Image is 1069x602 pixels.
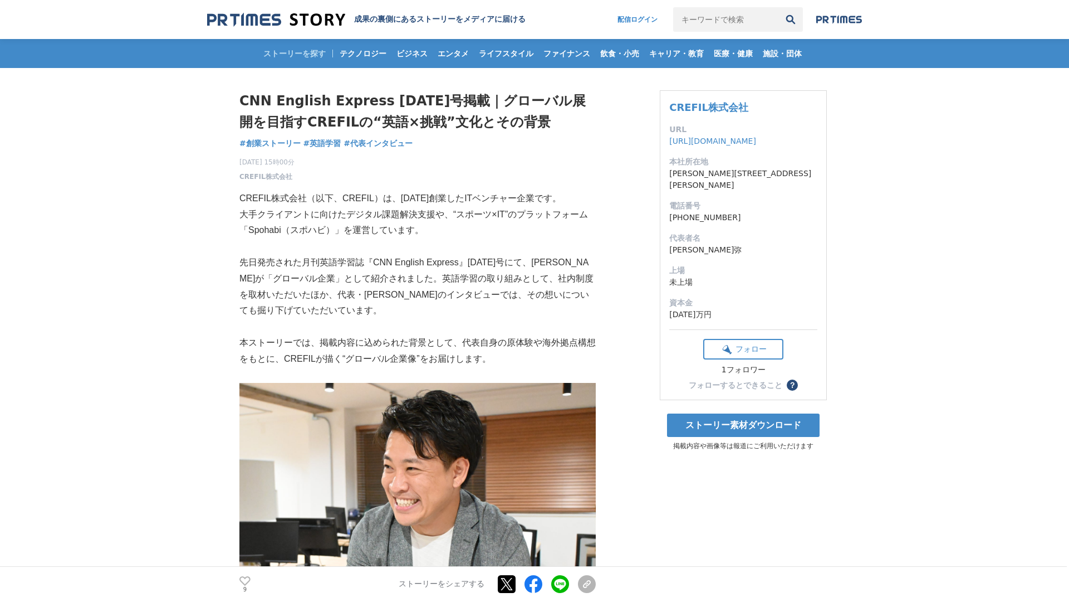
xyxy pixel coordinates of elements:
[669,265,817,276] dt: 上場
[787,380,798,391] button: ？
[606,7,669,32] a: 配信ログイン
[669,232,817,244] dt: 代表者名
[669,244,817,256] dd: [PERSON_NAME]弥
[669,200,817,212] dt: 電話番号
[474,48,538,59] span: ライフスタイル
[539,48,595,59] span: ファイナンス
[703,339,783,360] button: フォロー
[669,124,817,135] dt: URL
[303,138,341,148] span: #英語学習
[645,48,708,59] span: キャリア・教育
[335,39,391,68] a: テクノロジー
[474,39,538,68] a: ライフスタイル
[689,381,782,389] div: フォローするとできること
[709,39,757,68] a: 医療・健康
[239,138,301,149] a: #創業ストーリー
[239,207,596,239] p: 大手クライアントに向けたデジタル課題解決支援や、“スポーツ×IT”のプラットフォーム「Spohabi（スポハビ）」を運営しています。
[392,48,432,59] span: ビジネス
[239,191,596,207] p: CREFIL株式会社（以下、CREFIL）は、[DATE]創業したITベンチャー企業です。
[239,172,292,182] a: CREFIL株式会社
[669,168,817,191] dd: [PERSON_NAME][STREET_ADDRESS][PERSON_NAME]
[669,137,756,145] a: [URL][DOMAIN_NAME]
[354,14,526,25] h2: 成果の裏側にあるストーリーをメディアに届ける
[673,7,778,32] input: キーワードで検索
[239,255,596,319] p: 先日発売された月刊英語学習誌『CNN English Express』[DATE]号にて、[PERSON_NAME]が「グローバル企業」として紹介されました。英語学習の取り組みとして、社内制度を...
[669,276,817,288] dd: 未上場
[433,39,473,68] a: エンタメ
[669,212,817,224] dd: [PHONE_NUMBER]
[660,441,827,451] p: 掲載内容や画像等は報道にご利用いただけます
[239,157,295,167] span: [DATE] 15時00分
[645,39,708,68] a: キャリア・教育
[596,39,644,68] a: 飲食・小売
[303,138,341,149] a: #英語学習
[669,101,748,113] a: CREFIL株式会社
[207,12,345,27] img: 成果の裏側にあるストーリーをメディアに届ける
[392,39,432,68] a: ビジネス
[335,48,391,59] span: テクノロジー
[709,48,757,59] span: 医療・健康
[239,138,301,148] span: #創業ストーリー
[758,39,806,68] a: 施設・団体
[239,335,596,367] p: 本ストーリーでは、掲載内容に込められた背景として、代表自身の原体験や海外拠点構想をもとに、CREFILが描く“グローバル企業像”をお届けします。
[758,48,806,59] span: 施設・団体
[344,138,413,149] a: #代表インタビュー
[596,48,644,59] span: 飲食・小売
[433,48,473,59] span: エンタメ
[239,587,251,593] p: 9
[703,365,783,375] div: 1フォロワー
[239,90,596,133] h1: CNN English Express [DATE]号掲載｜グローバル展開を目指すCREFILの“英語×挑戦”文化とその背景
[539,39,595,68] a: ファイナンス
[788,381,796,389] span: ？
[669,309,817,321] dd: [DATE]万円
[207,12,526,27] a: 成果の裏側にあるストーリーをメディアに届ける 成果の裏側にあるストーリーをメディアに届ける
[669,156,817,168] dt: 本社所在地
[669,297,817,309] dt: 資本金
[816,15,862,24] img: prtimes
[667,414,820,437] a: ストーリー素材ダウンロード
[344,138,413,148] span: #代表インタビュー
[399,580,484,590] p: ストーリーをシェアする
[778,7,803,32] button: 検索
